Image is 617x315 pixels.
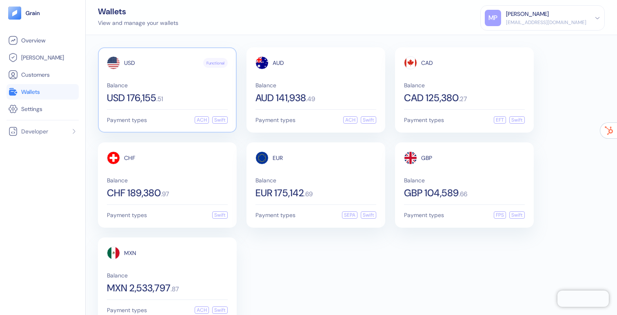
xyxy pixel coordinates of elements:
span: CAD 125,380 [404,93,459,103]
div: EFT [494,116,506,124]
span: CHF 189,380 [107,188,161,198]
div: View and manage your wallets [98,19,178,27]
span: CAD [421,60,433,66]
span: AUD 141,938 [255,93,306,103]
span: . 97 [161,191,169,197]
span: Balance [404,177,525,183]
span: CHF [124,155,135,161]
div: Wallets [98,7,178,16]
span: Balance [107,177,228,183]
span: Payment types [255,212,295,218]
span: Wallets [21,88,40,96]
div: Swift [212,116,228,124]
div: Swift [361,116,376,124]
div: FPS [494,211,506,219]
span: Customers [21,71,50,79]
span: AUD [273,60,284,66]
span: [PERSON_NAME] [21,53,64,62]
span: Payment types [404,117,444,123]
a: [PERSON_NAME] [8,53,77,62]
span: GBP [421,155,432,161]
span: GBP 104,589 [404,188,459,198]
a: Wallets [8,87,77,97]
span: USD 176,155 [107,93,156,103]
span: EUR [273,155,283,161]
a: Overview [8,35,77,45]
div: Swift [509,116,525,124]
span: MXN 2,533,797 [107,283,171,293]
div: Swift [212,306,228,314]
a: Customers [8,70,77,80]
span: MXN [124,250,136,256]
span: . 49 [306,96,315,102]
div: ACH [195,306,209,314]
div: [PERSON_NAME] [506,10,549,18]
span: Payment types [107,117,147,123]
span: EUR 175,142 [255,188,304,198]
span: . 51 [156,96,163,102]
iframe: Chatra live chat [557,291,609,307]
span: Developer [21,127,48,135]
span: Balance [255,82,376,88]
span: Functional [206,60,224,66]
div: SEPA [342,211,357,219]
div: Swift [361,211,376,219]
span: Balance [107,82,228,88]
span: Overview [21,36,45,44]
span: . 87 [171,286,179,293]
span: Balance [255,177,376,183]
span: . 69 [304,191,313,197]
span: Settings [21,105,42,113]
a: Settings [8,104,77,114]
div: ACH [343,116,357,124]
span: USD [124,60,135,66]
span: . 66 [459,191,467,197]
div: Swift [509,211,525,219]
span: Balance [404,82,525,88]
img: logo-tablet-V2.svg [8,7,21,20]
div: ACH [195,116,209,124]
span: Payment types [255,117,295,123]
div: Swift [212,211,228,219]
span: Balance [107,273,228,278]
img: logo [25,10,40,16]
span: Payment types [107,307,147,313]
span: . 27 [459,96,467,102]
span: Payment types [404,212,444,218]
span: Payment types [107,212,147,218]
div: MP [485,10,501,26]
div: [EMAIL_ADDRESS][DOMAIN_NAME] [506,19,586,26]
